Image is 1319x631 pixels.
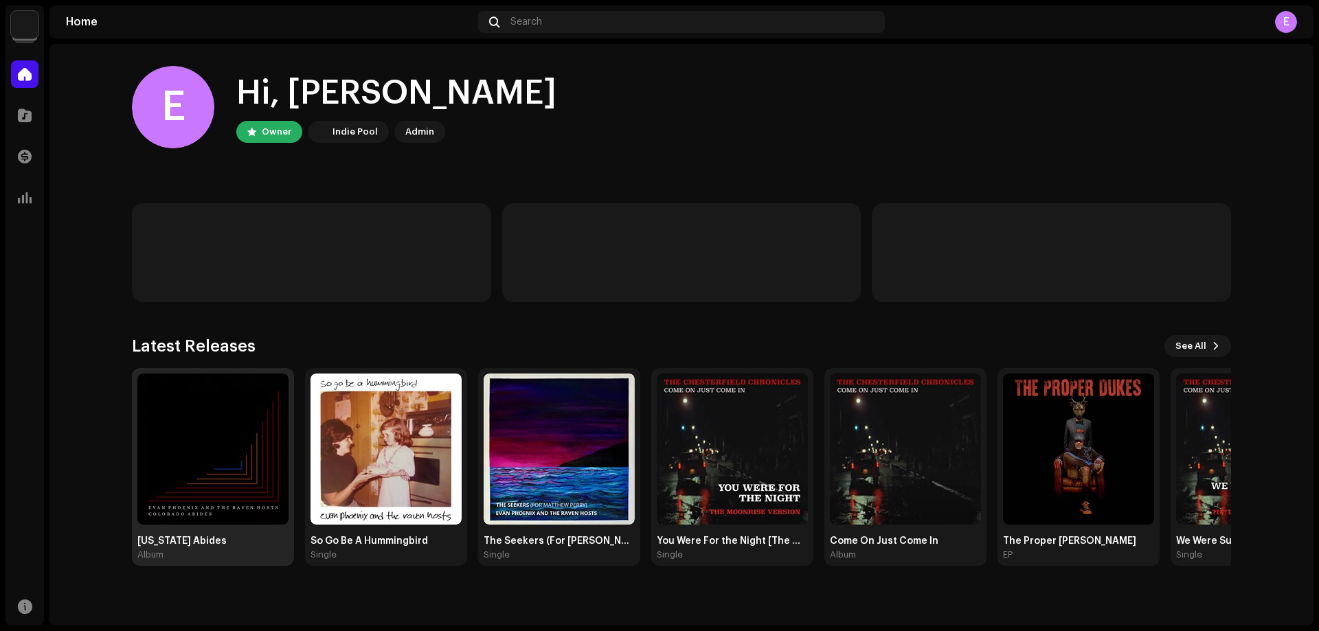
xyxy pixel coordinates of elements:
div: Owner [262,124,291,140]
div: You Were For the Night [The Moonrise Version] [657,536,808,547]
div: Single [1176,549,1202,560]
div: So Go Be A Hummingbird [311,536,462,547]
div: Indie Pool [332,124,378,140]
div: Single [484,549,510,560]
img: 8306701f-08c7-4c4c-b748-484dff98992d [1003,374,1154,525]
img: 2a39d165-c104-466e-ba88-c785388f6a0c [311,374,462,525]
img: 722e59b6-f93e-48b7-9902-3f3eada1ee7a [484,374,635,525]
img: 190830b2-3b53-4b0d-992c-d3620458de1d [311,124,327,140]
div: Home [66,16,473,27]
div: Album [137,549,164,560]
span: Search [510,16,542,27]
h3: Latest Releases [132,335,256,357]
div: Hi, [PERSON_NAME] [236,71,556,115]
div: Album [830,549,856,560]
div: The Proper [PERSON_NAME] [1003,536,1154,547]
div: E [132,66,214,148]
img: 51624ade-8546-4a35-bb78-2777d6d55c7e [657,374,808,525]
span: See All [1175,332,1206,360]
div: Admin [405,124,434,140]
div: Single [311,549,337,560]
img: 95781bf6-71a1-433f-b817-33518ea44344 [137,374,289,525]
div: [US_STATE] Abides [137,536,289,547]
button: See All [1164,335,1231,357]
div: EP [1003,549,1013,560]
div: The Seekers (For [PERSON_NAME]) [484,536,635,547]
img: 190830b2-3b53-4b0d-992c-d3620458de1d [11,11,38,38]
div: Come On Just Come In [830,536,981,547]
div: Single [657,549,683,560]
img: 5855fe34-b869-4e72-93e4-f42fb5ee25ed [830,374,981,525]
div: E [1275,11,1297,33]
